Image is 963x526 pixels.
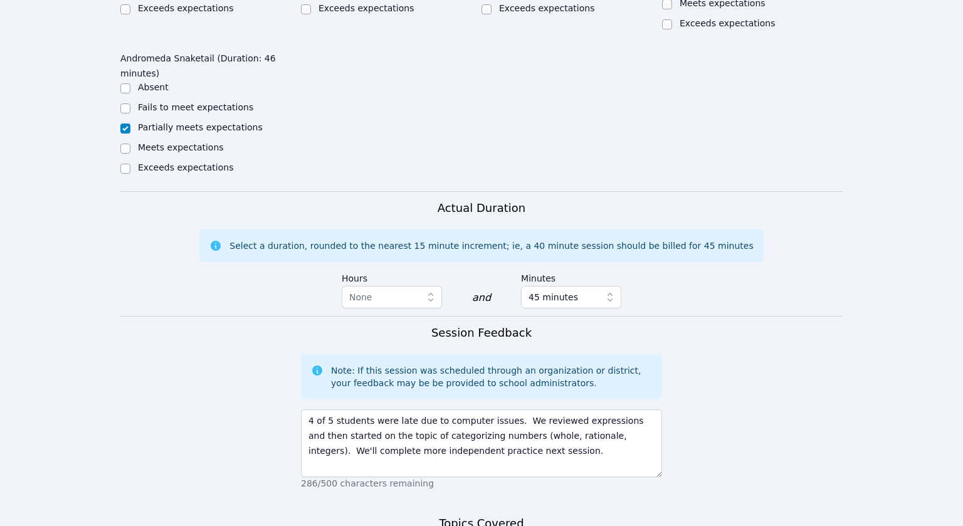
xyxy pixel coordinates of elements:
label: Exceeds expectations [680,18,775,28]
label: Absent [138,82,169,92]
p: 286/500 characters remaining [301,477,662,490]
label: Fails to meet expectations [138,102,253,112]
h3: Actual Duration [438,199,525,217]
label: Exceeds expectations [138,162,233,172]
legend: Andromeda Snaketail (Duration: 46 minutes) [120,47,301,81]
label: Exceeds expectations [318,3,414,13]
span: None [349,292,372,302]
div: and [472,290,491,305]
button: None [342,286,442,308]
div: Select a duration, rounded to the nearest 15 minute increment; ie, a 40 minute session should be ... [229,239,753,252]
label: Exceeds expectations [138,3,233,13]
label: Meets expectations [138,142,224,152]
div: Note: If this session was scheduled through an organization or district, your feedback may be be ... [331,364,652,389]
label: Partially meets expectations [138,122,263,132]
h3: Session Feedback [431,324,532,342]
span: 45 minutes [529,290,578,305]
textarea: 4 of 5 students were late due to computer issues. We reviewed expressions and then started on the... [301,409,662,477]
label: Minutes [521,267,621,286]
label: Hours [342,267,442,286]
label: Exceeds expectations [499,3,594,13]
button: 45 minutes [521,286,621,308]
